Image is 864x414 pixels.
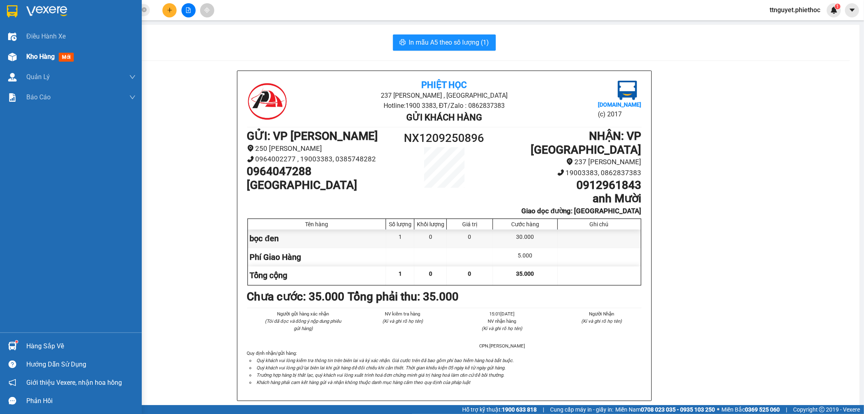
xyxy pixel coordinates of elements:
span: Cung cấp máy in - giấy in: [550,405,613,414]
div: 0 [414,230,447,248]
span: close-circle [142,7,147,12]
div: Quy định nhận/gửi hàng : [247,350,642,386]
img: warehouse-icon [8,32,17,41]
span: printer [399,39,406,47]
span: environment [566,158,573,165]
span: 0 [468,270,471,277]
span: ⚪️ [717,408,719,411]
span: Giới thiệu Vexere, nhận hoa hồng [26,378,122,388]
img: warehouse-icon [8,73,17,82]
span: question-circle [9,360,16,368]
sup: 1 [15,341,18,343]
button: printerIn mẫu A5 theo số lượng (1) [393,34,496,51]
span: notification [9,379,16,386]
b: Gửi khách hàng [406,112,482,122]
button: plus [162,3,177,17]
div: 30.000 [493,230,557,248]
img: warehouse-icon [8,342,17,350]
span: In mẫu A5 theo số lượng (1) [409,37,489,47]
img: logo.jpg [247,81,288,121]
span: aim [204,7,210,13]
div: Ghi chú [560,221,639,227]
b: Chưa cước : 35.000 [247,290,345,303]
li: Hotline: 1900 3383, ĐT/Zalo : 0862837383 [313,101,576,111]
div: Tên hàng [250,221,384,227]
span: Miền Nam [615,405,715,414]
li: Người Nhận [561,310,642,317]
span: 35.000 [516,270,534,277]
i: (Kí và ghi rõ họ tên) [382,318,423,324]
i: Trường hợp hàng bị thất lạc, quý khách vui lòng xuất trình hoá đơn chứng minh giá trị hàng hoá là... [257,372,505,378]
li: NV kiểm tra hàng [363,310,443,317]
span: down [129,74,136,80]
div: 0 [447,230,493,248]
li: 237 [PERSON_NAME] [493,157,641,167]
div: Số lượng [388,221,412,227]
span: | [543,405,544,414]
b: NHẬN : VP [GEOGRAPHIC_DATA] [531,129,642,157]
li: 250 [PERSON_NAME] [247,143,395,154]
span: Điều hành xe [26,31,66,41]
div: Giá trị [449,221,491,227]
img: logo-vxr [7,5,17,17]
span: Báo cáo [26,92,51,102]
span: ttnguyet.phiethoc [763,5,827,15]
span: Miền Bắc [721,405,780,414]
div: bọc đen [248,230,386,248]
img: warehouse-icon [8,53,17,61]
li: 0964002277 , 19003383, 0385748282 [247,154,395,165]
div: Hướng dẫn sử dụng [26,358,136,371]
span: 0 [429,270,432,277]
i: Quý khách vui lòng kiểm tra thông tin trên biên lai và ký xác nhận. Giá cước trên đã bao gồm phí ... [257,358,514,363]
span: file-add [186,7,191,13]
span: Kho hàng [26,53,55,60]
i: Quý khách vui lòng giữ lại biên lai khi gửi hàng để đối chiếu khi cần thiết. Thời gian khiếu kiện... [257,365,506,371]
img: logo.jpg [618,81,637,100]
button: file-add [181,3,196,17]
li: 15:01[DATE] [462,310,542,317]
strong: 0708 023 035 - 0935 103 250 [641,406,715,413]
span: message [9,397,16,405]
li: Người gửi hàng xác nhận [263,310,343,317]
i: Khách hàng phải cam kết hàng gửi và nhận không thuộc danh mục hàng cấm theo quy định của pháp luật [257,380,470,385]
button: caret-down [845,3,859,17]
div: Hàng sắp về [26,340,136,352]
span: 1 [399,270,402,277]
div: Phí Giao Hàng [248,248,386,266]
li: (c) 2017 [598,109,641,119]
img: solution-icon [8,93,17,102]
i: (Tôi đã đọc và đồng ý nộp dung phiếu gửi hàng) [265,318,341,331]
span: Quản Lý [26,72,50,82]
i: (Kí và ghi rõ họ tên) [482,326,522,331]
span: copyright [819,407,825,412]
b: [DOMAIN_NAME] [598,101,641,108]
div: Phản hồi [26,395,136,407]
span: Tổng cộng [250,270,288,280]
b: Tổng phải thu: 35.000 [348,290,459,303]
div: 1 [386,230,414,248]
h1: NX1209250896 [395,129,494,147]
li: CPN.[PERSON_NAME] [462,342,542,350]
span: phone [557,169,564,176]
sup: 1 [835,4,841,9]
b: Phiệt Học [421,80,467,90]
span: plus [167,7,173,13]
div: Khối lượng [416,221,444,227]
h1: 0964047288 [247,165,395,178]
img: icon-new-feature [830,6,838,14]
span: down [129,94,136,101]
strong: 1900 633 818 [502,406,537,413]
b: GỬI : VP [PERSON_NAME] [247,129,378,143]
li: 19003383, 0862837383 [493,167,641,178]
li: 237 [PERSON_NAME] , [GEOGRAPHIC_DATA] [313,90,576,101]
span: environment [247,145,254,152]
i: (Kí và ghi rõ họ tên) [581,318,622,324]
strong: 0369 525 060 [745,406,780,413]
span: caret-down [849,6,856,14]
h1: anh Mười [493,192,641,206]
span: phone [247,156,254,163]
span: Hỗ trợ kỹ thuật: [462,405,537,414]
span: 1 [836,4,839,9]
span: | [786,405,787,414]
button: aim [200,3,214,17]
